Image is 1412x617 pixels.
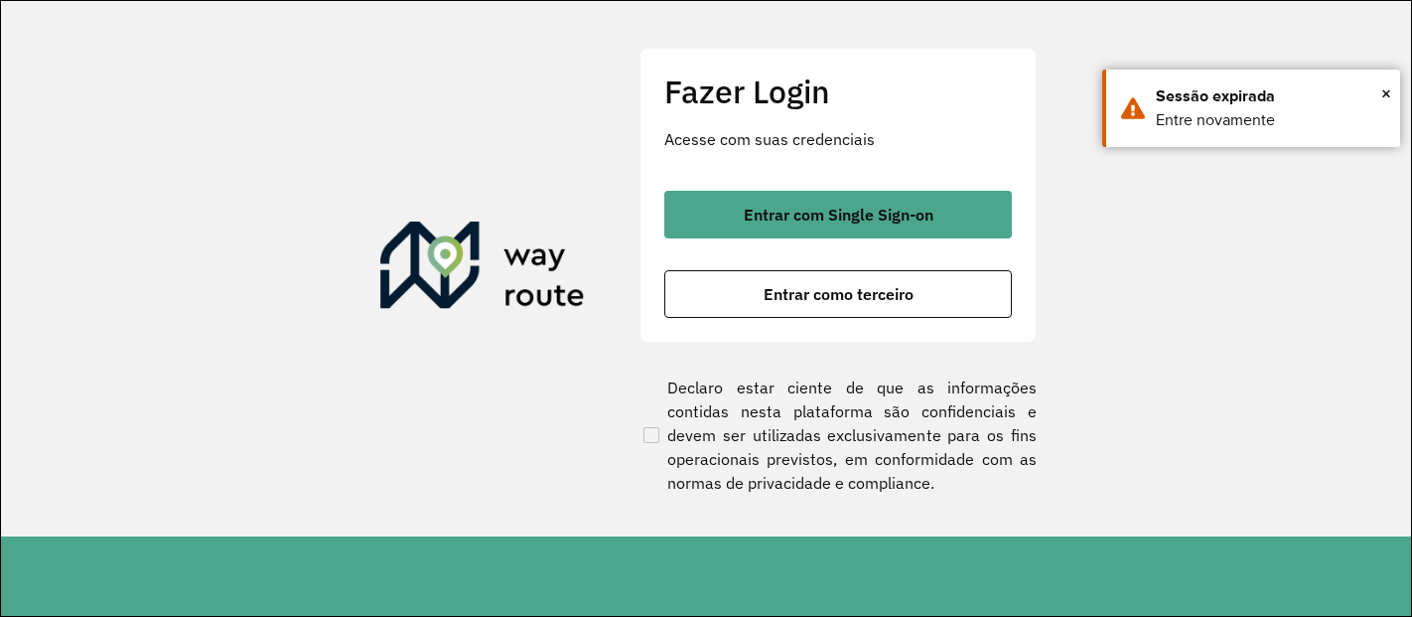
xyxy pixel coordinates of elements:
p: Acesse com suas credenciais [664,127,1012,151]
button: button [664,270,1012,318]
div: Entre novamente [1156,108,1385,132]
img: Roteirizador AmbevTech [380,222,585,317]
span: × [1381,78,1391,108]
span: Entrar com Single Sign-on [744,207,933,223]
h2: Fazer Login [664,73,1012,110]
label: Declaro estar ciente de que as informações contidas nesta plataforma são confidenciais e devem se... [639,376,1037,495]
button: button [664,191,1012,238]
button: Close [1381,78,1391,108]
span: Entrar como terceiro [764,286,914,302]
div: Sessão expirada [1156,84,1385,108]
